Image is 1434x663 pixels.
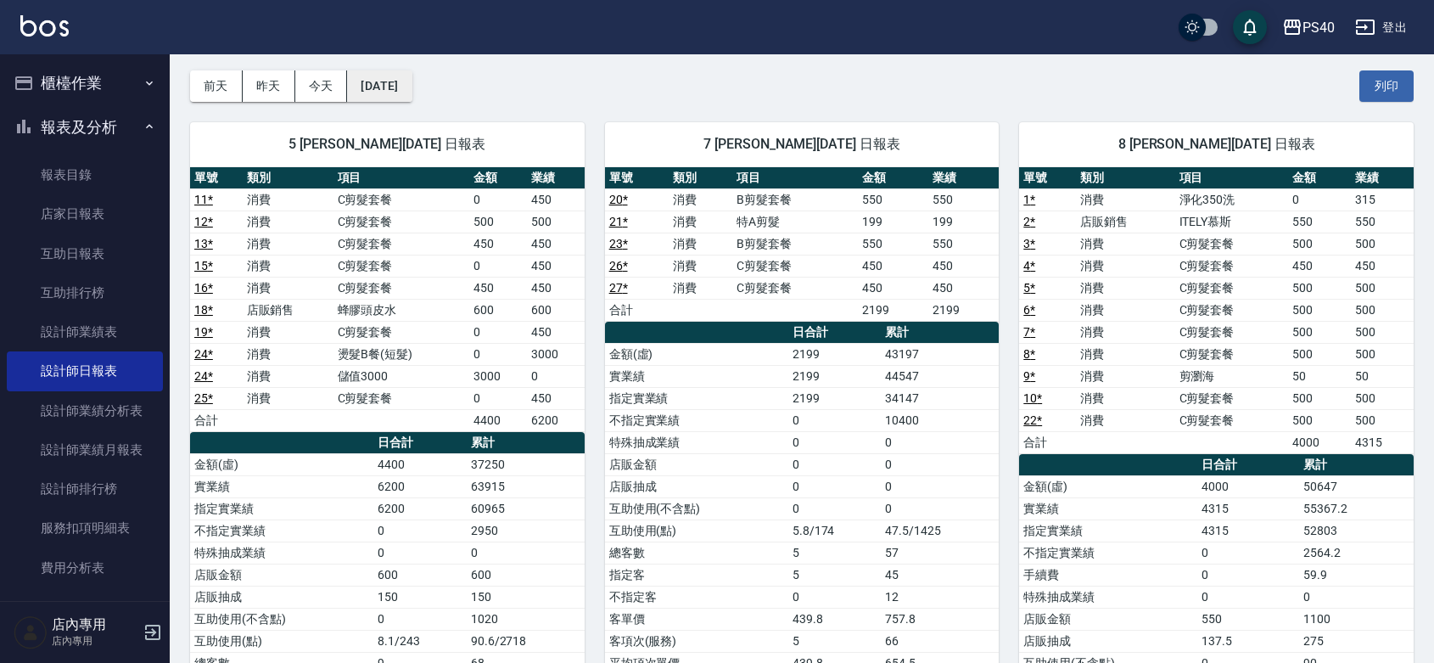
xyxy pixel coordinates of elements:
td: 500 [469,211,527,233]
td: 合計 [190,409,243,431]
td: 34147 [881,387,999,409]
a: 費用分析表 [7,548,163,587]
th: 業績 [928,167,999,189]
table: a dense table [1019,167,1414,454]
td: 450 [527,233,585,255]
td: 550 [928,188,999,211]
td: 0 [469,255,527,277]
td: 12 [881,586,999,608]
th: 累計 [1299,454,1414,476]
td: 500 [1288,277,1351,299]
td: 50 [1351,365,1414,387]
td: 手續費 [1019,564,1197,586]
td: 0 [1197,542,1299,564]
th: 累計 [881,322,999,344]
td: 消費 [1076,365,1174,387]
th: 單號 [190,167,243,189]
td: 消費 [243,188,333,211]
td: 500 [1288,321,1351,343]
th: 類別 [669,167,732,189]
th: 金額 [858,167,928,189]
th: 日合計 [373,432,467,454]
p: 店內專用 [52,633,138,649]
th: 類別 [243,167,333,189]
td: 550 [1351,211,1414,233]
td: 450 [858,277,928,299]
td: 500 [1351,321,1414,343]
td: 店販抽成 [190,586,373,608]
td: C剪髮套餐 [1175,343,1289,365]
th: 累計 [467,432,585,454]
td: 消費 [669,277,732,299]
td: 0 [881,431,999,453]
td: 合計 [1019,431,1076,453]
td: C剪髮套餐 [333,211,469,233]
td: 450 [527,321,585,343]
td: 2199 [858,299,928,321]
td: 757.8 [881,608,999,630]
a: 設計師業績分析表 [7,391,163,430]
button: 昨天 [243,70,295,102]
td: 2199 [788,343,882,365]
img: Person [14,615,48,649]
td: C剪髮套餐 [1175,255,1289,277]
button: 列印 [1359,70,1414,102]
td: 5.8/174 [788,520,882,542]
td: 店販銷售 [243,299,333,321]
td: 消費 [669,211,732,233]
td: 消費 [243,233,333,255]
td: C剪髮套餐 [1175,387,1289,409]
td: 2199 [788,365,882,387]
td: 450 [1288,255,1351,277]
td: 500 [1288,233,1351,255]
td: 店販金額 [1019,608,1197,630]
td: 150 [467,586,585,608]
td: 金額(虛) [190,453,373,475]
td: B剪髮套餐 [732,188,858,211]
td: 消費 [243,255,333,277]
td: 6200 [373,497,467,520]
th: 業績 [1351,167,1414,189]
td: C剪髮套餐 [1175,321,1289,343]
td: 剪瀏海 [1175,365,1289,387]
td: 59.9 [1299,564,1414,586]
td: 店販金額 [190,564,373,586]
td: 消費 [1076,233,1174,255]
td: 6200 [527,409,585,431]
td: 消費 [243,277,333,299]
td: 6200 [373,475,467,497]
td: 5 [788,630,882,652]
button: 今天 [295,70,348,102]
td: 消費 [669,188,732,211]
td: 0 [881,475,999,497]
button: 前天 [190,70,243,102]
td: 450 [527,255,585,277]
td: C剪髮套餐 [333,255,469,277]
th: 金額 [469,167,527,189]
td: C剪髮套餐 [1175,277,1289,299]
td: 10400 [881,409,999,431]
a: 互助日報表 [7,234,163,273]
td: 消費 [243,211,333,233]
a: 設計師日報表 [7,351,163,390]
td: 0 [881,497,999,520]
td: 600 [527,299,585,321]
td: 57 [881,542,999,564]
td: 275 [1299,630,1414,652]
td: 不指定實業績 [605,409,788,431]
td: 500 [1351,277,1414,299]
td: 0 [469,343,527,365]
td: 店販抽成 [1019,630,1197,652]
td: 450 [1351,255,1414,277]
td: 450 [928,255,999,277]
td: 特殊抽成業績 [605,431,788,453]
td: 金額(虛) [1019,475,1197,497]
td: 店販金額 [605,453,788,475]
td: 實業績 [190,475,373,497]
td: 0 [788,453,882,475]
td: 互助使用(不含點) [190,608,373,630]
td: 550 [1288,211,1351,233]
td: 指定客 [605,564,788,586]
td: 消費 [243,365,333,387]
td: 2950 [467,520,585,542]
